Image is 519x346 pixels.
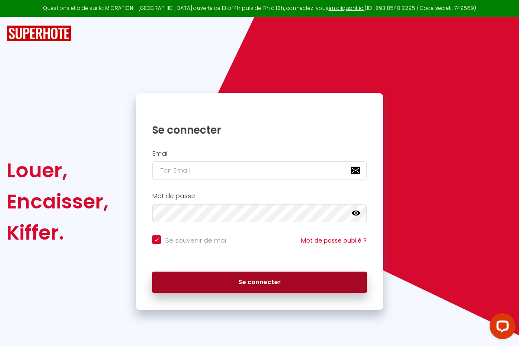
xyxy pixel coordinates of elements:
[301,236,367,245] a: Mot de passe oublié ?
[6,186,109,217] div: Encaisser,
[6,217,109,248] div: Kiffer.
[6,26,71,42] img: SuperHote logo
[152,272,367,293] button: Se connecter
[152,161,367,179] input: Ton Email
[152,150,367,157] h2: Email
[152,192,367,200] h2: Mot de passe
[6,155,109,186] div: Louer,
[152,123,367,137] h1: Se connecter
[483,310,519,346] iframe: LiveChat chat widget
[329,4,365,12] a: en cliquant ici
